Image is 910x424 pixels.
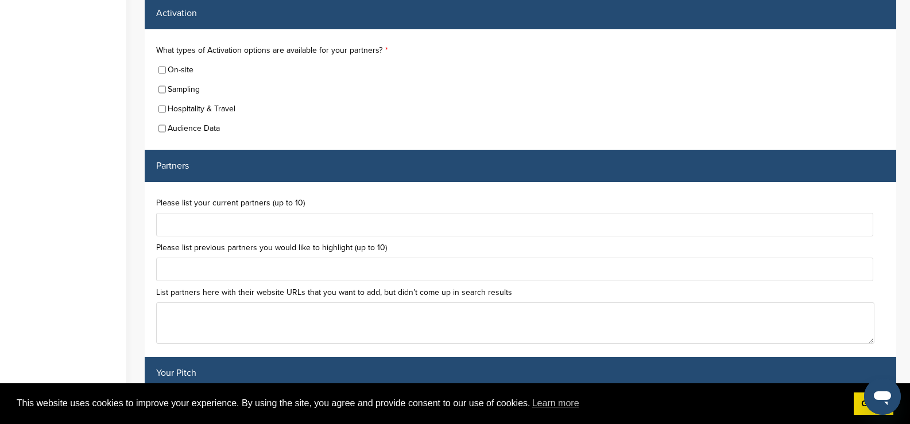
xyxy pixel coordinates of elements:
[168,85,200,94] label: Sampling
[864,378,901,415] iframe: Button to launch messaging window
[156,161,189,170] label: Partners
[156,289,885,297] label: List partners here with their website URLs that you want to add, but didn’t come up in search res...
[156,368,196,378] label: Your Pitch
[156,244,885,252] label: Please list previous partners you would like to highlight (up to 10)
[168,125,220,133] label: Audience Data
[168,66,193,74] label: On-site
[854,392,893,415] a: dismiss cookie message
[156,9,197,18] label: Activation
[530,395,581,412] a: learn more about cookies
[156,46,885,55] label: What types of Activation options are available for your partners?
[17,395,845,412] span: This website uses cookies to improve your experience. By using the site, you agree and provide co...
[156,199,885,207] label: Please list your current partners (up to 10)
[168,105,235,113] label: Hospitality & Travel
